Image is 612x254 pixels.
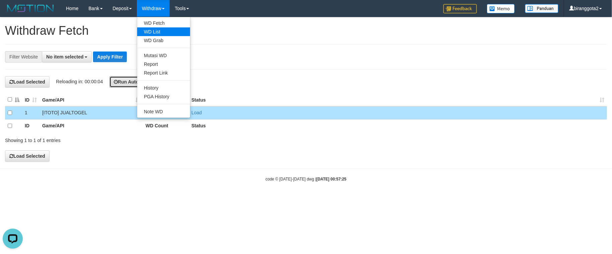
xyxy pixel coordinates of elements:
[42,51,92,62] button: No item selected
[5,150,50,162] button: Load Selected
[22,93,39,106] th: ID: activate to sort column ascending
[137,60,190,69] a: Report
[56,79,103,84] span: Reloading in: 00:00:04
[137,92,190,101] a: PGA History
[137,36,190,45] a: WD Grab
[191,110,202,115] a: Load
[525,4,558,13] img: panduan.png
[5,24,607,37] h1: Withdraw Fetch
[22,106,39,120] td: 1
[143,119,189,132] th: WD Count
[487,4,515,13] img: Button%20Memo.svg
[137,84,190,92] a: History
[39,93,143,106] th: Game/API: activate to sort column ascending
[137,19,190,27] a: WD Fetch
[5,76,50,88] button: Load Selected
[316,177,346,181] strong: [DATE] 00:57:25
[266,177,347,181] small: code © [DATE]-[DATE] dwg |
[22,119,39,132] th: ID
[189,119,607,132] th: Status
[109,76,156,88] button: Run Auto-Load
[443,4,477,13] img: Feedback.jpg
[189,93,607,106] th: Status: activate to sort column ascending
[137,69,190,77] a: Report Link
[93,51,127,62] button: Apply Filter
[137,51,190,60] a: Mutasi WD
[137,27,190,36] a: WD List
[5,134,250,144] div: Showing 1 to 1 of 1 entries
[46,54,83,59] span: No item selected
[39,106,143,120] td: [ITOTO] JUALTOGEL
[137,107,190,116] a: Note WD
[3,3,23,23] button: Open LiveChat chat widget
[5,3,56,13] img: MOTION_logo.png
[5,51,42,62] div: Filter Website
[39,119,143,132] th: Game/API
